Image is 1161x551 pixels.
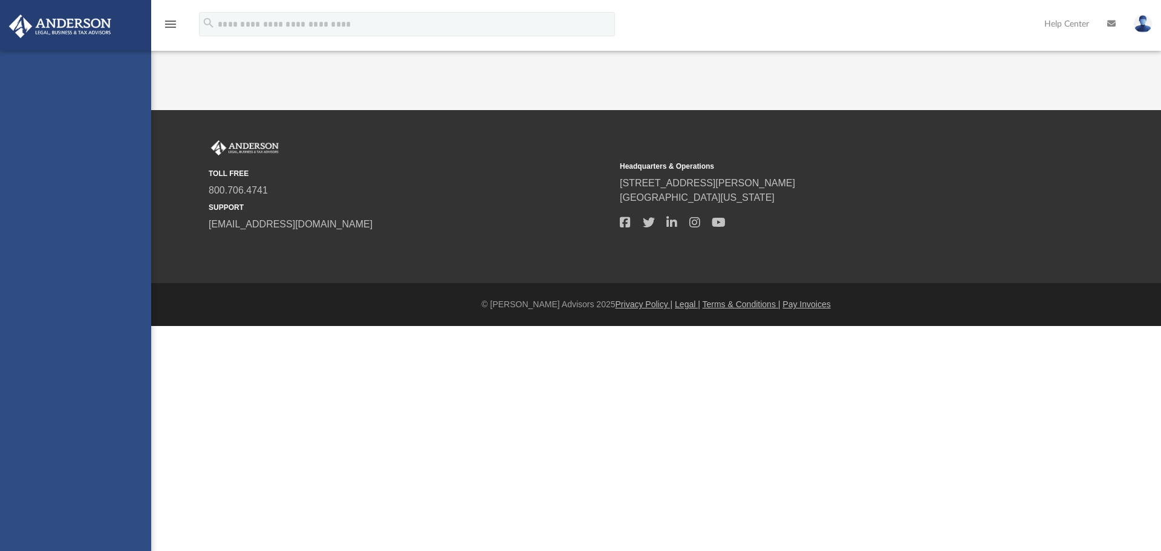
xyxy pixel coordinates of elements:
img: Anderson Advisors Platinum Portal [5,15,115,38]
a: Terms & Conditions | [703,299,781,309]
img: User Pic [1134,15,1152,33]
a: menu [163,23,178,31]
i: search [202,16,215,30]
a: 800.706.4741 [209,185,268,195]
a: [STREET_ADDRESS][PERSON_NAME] [620,178,795,188]
a: [GEOGRAPHIC_DATA][US_STATE] [620,192,775,203]
img: Anderson Advisors Platinum Portal [209,140,281,156]
a: Legal | [675,299,700,309]
a: Pay Invoices [782,299,830,309]
small: Headquarters & Operations [620,161,1023,172]
small: SUPPORT [209,202,611,213]
i: menu [163,17,178,31]
a: [EMAIL_ADDRESS][DOMAIN_NAME] [209,219,372,229]
div: © [PERSON_NAME] Advisors 2025 [151,298,1161,311]
small: TOLL FREE [209,168,611,179]
a: Privacy Policy | [616,299,673,309]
